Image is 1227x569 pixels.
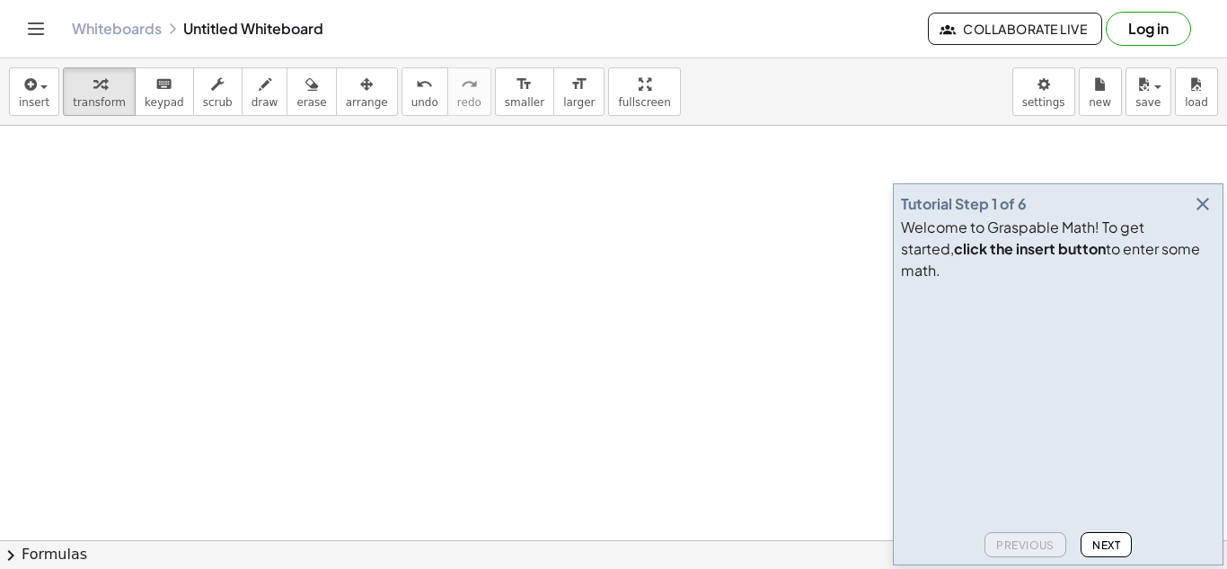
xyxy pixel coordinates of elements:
[203,96,233,109] span: scrub
[296,96,326,109] span: erase
[193,67,243,116] button: scrub
[135,67,194,116] button: keyboardkeypad
[901,193,1027,215] div: Tutorial Step 1 of 6
[22,14,50,43] button: Toggle navigation
[1081,532,1132,557] button: Next
[570,74,587,95] i: format_size
[447,67,491,116] button: redoredo
[1079,67,1122,116] button: new
[411,96,438,109] span: undo
[1125,67,1171,116] button: save
[9,67,59,116] button: insert
[1012,67,1075,116] button: settings
[928,13,1102,45] button: Collaborate Live
[123,167,482,437] iframe: I Investigated the Drug Overdose Capital of America...
[1106,12,1191,46] button: Log in
[461,74,478,95] i: redo
[505,96,544,109] span: smaller
[553,67,605,116] button: format_sizelarger
[495,67,554,116] button: format_sizesmaller
[416,74,433,95] i: undo
[72,20,162,38] a: Whiteboards
[145,96,184,109] span: keypad
[346,96,388,109] span: arrange
[287,67,336,116] button: erase
[1135,96,1161,109] span: save
[19,96,49,109] span: insert
[516,74,533,95] i: format_size
[63,67,136,116] button: transform
[73,96,126,109] span: transform
[608,67,680,116] button: fullscreen
[242,67,288,116] button: draw
[457,96,481,109] span: redo
[943,21,1087,37] span: Collaborate Live
[252,96,278,109] span: draw
[1092,538,1120,552] span: Next
[1089,96,1111,109] span: new
[954,239,1106,258] b: click the insert button
[155,74,172,95] i: keyboard
[402,67,448,116] button: undoundo
[1175,67,1218,116] button: load
[336,67,398,116] button: arrange
[1185,96,1208,109] span: load
[563,96,595,109] span: larger
[901,217,1215,281] div: Welcome to Graspable Math! To get started, to enter some math.
[618,96,670,109] span: fullscreen
[1022,96,1065,109] span: settings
